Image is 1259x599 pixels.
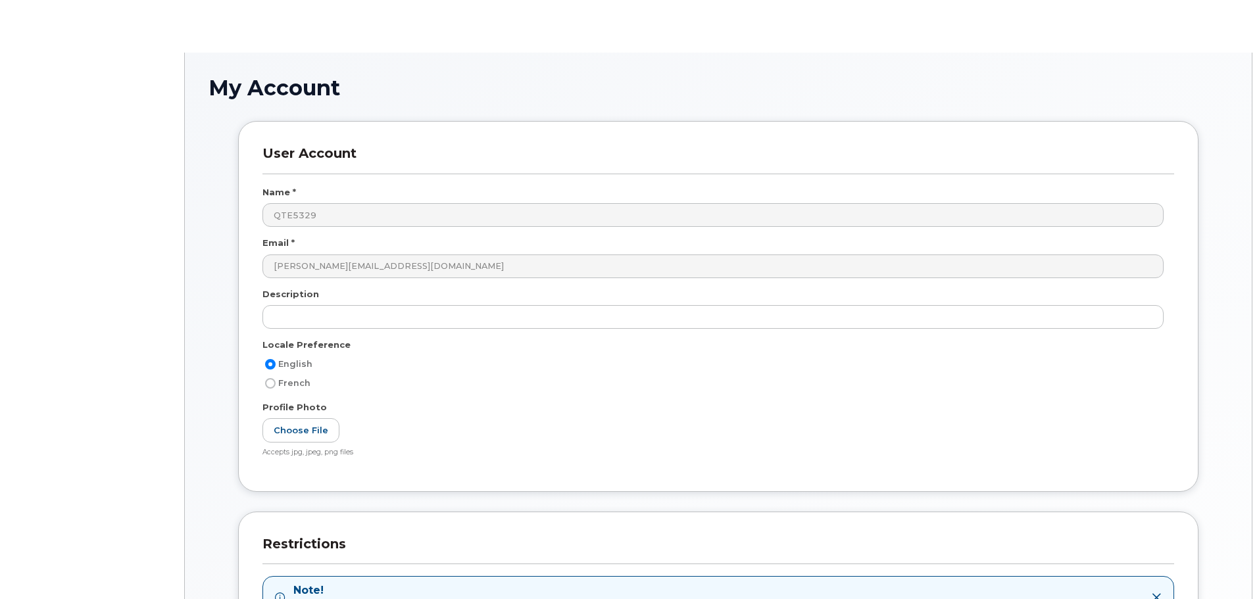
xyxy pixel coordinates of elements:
[262,237,295,249] label: Email *
[262,186,296,199] label: Name *
[293,583,864,598] strong: Note!
[278,359,312,369] span: English
[265,359,276,370] input: English
[262,339,351,351] label: Locale Preference
[265,378,276,389] input: French
[262,418,339,443] label: Choose File
[262,536,1174,564] h3: Restrictions
[262,401,327,414] label: Profile Photo
[262,145,1174,174] h3: User Account
[262,288,319,300] label: Description
[262,448,1164,458] div: Accepts jpg, jpeg, png files
[278,378,310,388] span: French
[209,76,1228,99] h1: My Account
